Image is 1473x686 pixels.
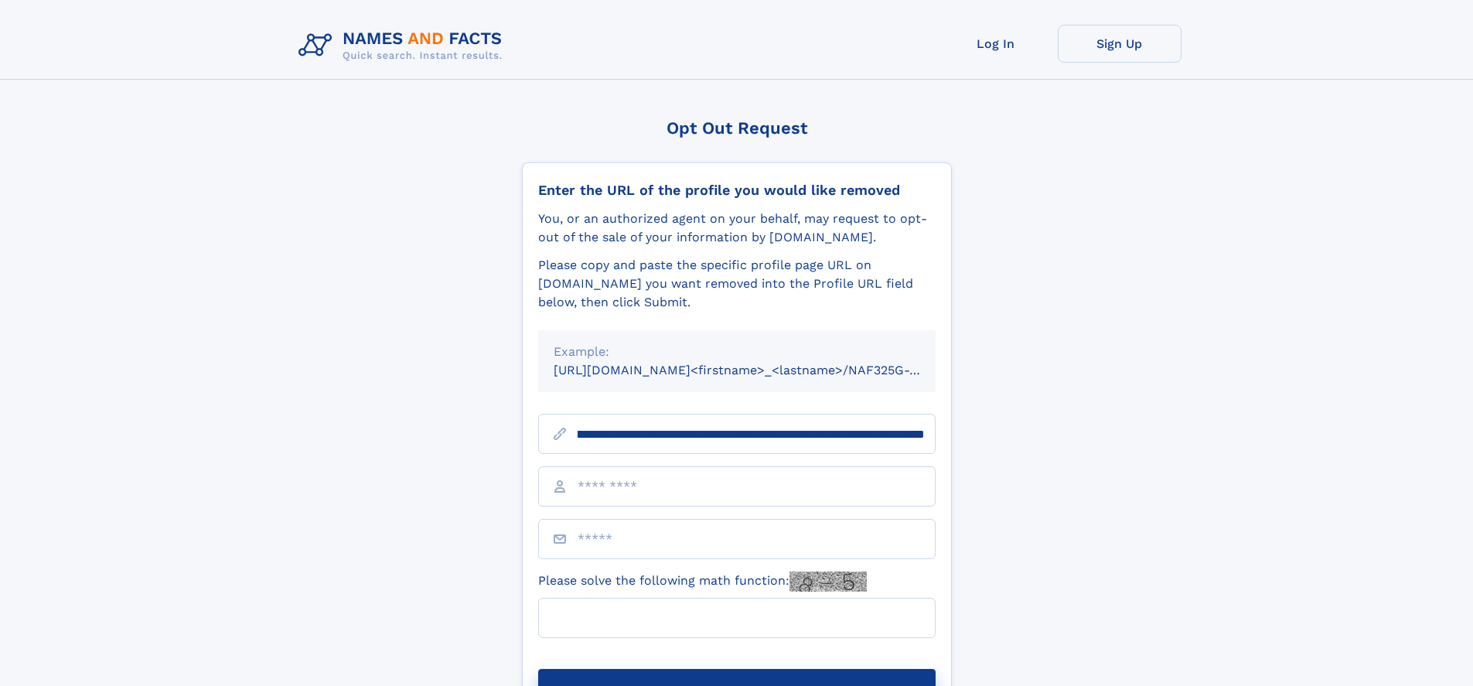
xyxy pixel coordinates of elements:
[292,25,515,67] img: Logo Names and Facts
[934,25,1058,63] a: Log In
[554,343,920,361] div: Example:
[538,182,936,199] div: Enter the URL of the profile you would like removed
[538,256,936,312] div: Please copy and paste the specific profile page URL on [DOMAIN_NAME] you want removed into the Pr...
[522,118,952,138] div: Opt Out Request
[554,363,965,377] small: [URL][DOMAIN_NAME]<firstname>_<lastname>/NAF325G-xxxxxxxx
[538,210,936,247] div: You, or an authorized agent on your behalf, may request to opt-out of the sale of your informatio...
[1058,25,1181,63] a: Sign Up
[538,572,867,592] label: Please solve the following math function:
